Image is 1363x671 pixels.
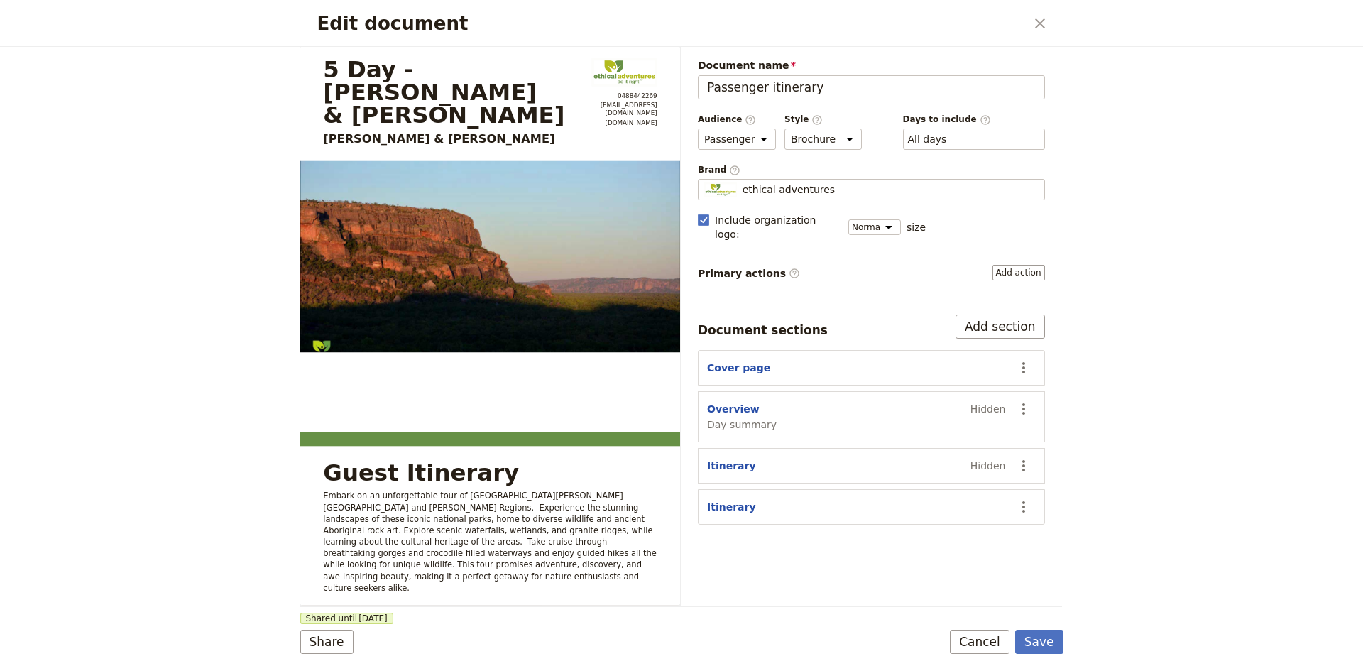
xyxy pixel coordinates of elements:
button: Actions [1012,356,1036,380]
span: Brand [698,164,1045,176]
span: Document name [698,58,1045,72]
button: Days to include​Clear input [908,132,947,146]
button: Cover page [707,361,770,375]
input: Document name [698,75,1045,99]
h1: 5 Day - [PERSON_NAME] & [PERSON_NAME] [323,58,576,126]
span: ​ [745,114,756,124]
button: Actions [1012,454,1036,478]
a: https://www.ethicaladventures.com.au [591,119,657,126]
span: Audience [698,114,776,126]
button: Actions [1012,397,1036,421]
button: Close dialog [1028,11,1052,36]
select: Audience​ [698,129,776,150]
span: ​ [811,114,823,124]
span: ​ [789,268,800,279]
span: Hidden [970,459,1006,473]
span: Include organization logo : [715,213,840,241]
span: ​ [980,114,991,124]
p: [PERSON_NAME] & [PERSON_NAME] [323,132,576,146]
span: Embark on an unforgettable tour of [GEOGRAPHIC_DATA][PERSON_NAME][GEOGRAPHIC_DATA] and [PERSON_NA... [323,491,659,593]
button: Share [300,630,354,654]
button: Itinerary [707,500,756,514]
span: ethical adventures [743,182,835,197]
img: ethical adventures logo [591,58,657,86]
div: Document sections [698,322,828,339]
span: Day summary [707,418,777,432]
select: size [848,219,901,235]
button: Overview [707,402,760,416]
span: ​ [729,165,740,175]
button: Cancel [950,630,1009,654]
span: Style [784,114,862,126]
button: Primary actions​ [992,265,1045,280]
a: office@ethicaladventures.com.au [591,102,657,117]
span: Days to include [903,114,1045,126]
span: size [907,220,926,234]
span: 0488442269 [591,92,657,100]
button: Add section [956,315,1045,339]
span: Shared until [300,613,393,624]
span: [DATE] [358,613,388,624]
h2: Edit document [317,13,1025,34]
button: Actions [1012,495,1036,519]
span: Hidden [970,402,1006,416]
span: Primary actions [698,266,800,280]
div: Guest Itinerary [323,462,657,484]
button: Itinerary [707,459,756,473]
button: Save [1015,630,1063,654]
select: Style​ [784,129,862,150]
img: Profile [704,182,737,197]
